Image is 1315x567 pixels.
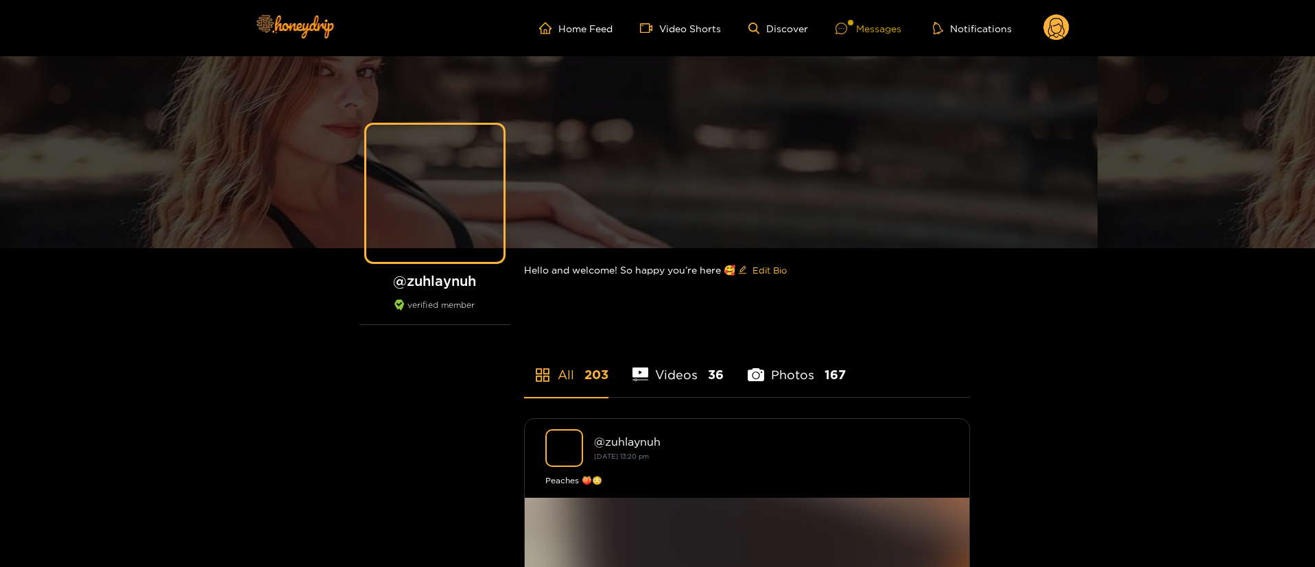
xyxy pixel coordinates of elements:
[545,474,949,487] div: Peaches 🍑😳
[708,366,724,383] span: 36
[359,272,510,289] h1: @ zuhlaynuh
[929,21,1016,35] button: Notifications
[748,23,808,34] a: Discover
[534,367,551,383] span: appstore
[524,248,970,292] div: Hello and welcome! So happy you’re here 🥰
[640,22,721,34] a: Video Shorts
[753,263,787,277] span: Edit Bio
[836,21,901,36] div: Messages
[539,22,613,34] a: Home Feed
[584,366,608,383] span: 203
[524,335,608,397] li: All
[594,453,649,460] small: [DATE] 13:20 pm
[539,22,558,34] span: home
[359,300,510,325] div: verified member
[748,335,846,397] li: Photos
[632,335,724,397] li: Videos
[738,265,747,276] span: edit
[594,435,949,448] div: @ zuhlaynuh
[545,429,583,467] img: zuhlaynuh
[735,259,790,281] button: editEdit Bio
[825,366,846,383] span: 167
[640,22,659,34] span: video-camera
